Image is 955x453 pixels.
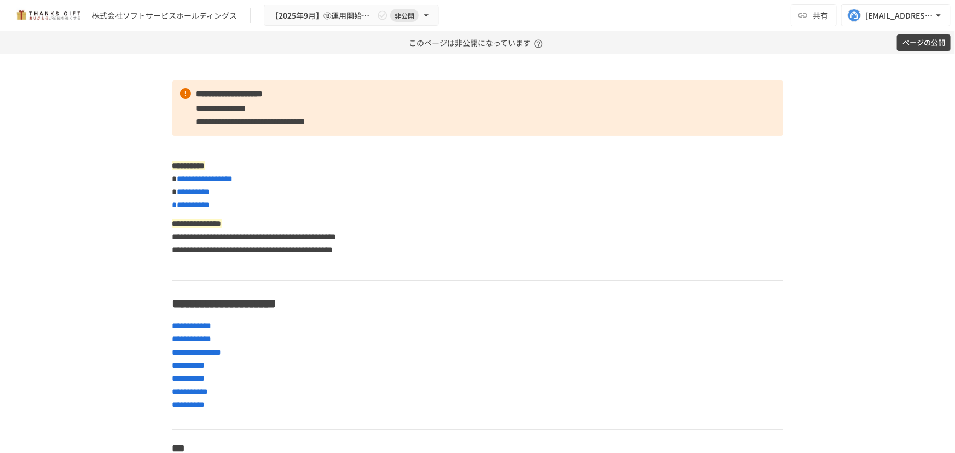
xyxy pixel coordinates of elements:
button: 共有 [791,4,837,26]
div: 株式会社ソフトサービスホールディングス [92,10,237,21]
button: 【2025年9月】⑬運用開始後振り返りMTG非公開 [264,5,439,26]
div: [EMAIL_ADDRESS][DOMAIN_NAME] [865,9,933,22]
button: [EMAIL_ADDRESS][DOMAIN_NAME] [841,4,951,26]
span: 共有 [813,9,828,21]
img: mMP1OxWUAhQbsRWCurg7vIHe5HqDpP7qZo7fRoNLXQh [13,7,83,24]
p: このページは非公開になっています [409,31,546,54]
span: 【2025年9月】⑬運用開始後振り返りMTG [271,9,375,22]
button: ページの公開 [897,34,951,51]
span: 非公開 [390,10,419,21]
